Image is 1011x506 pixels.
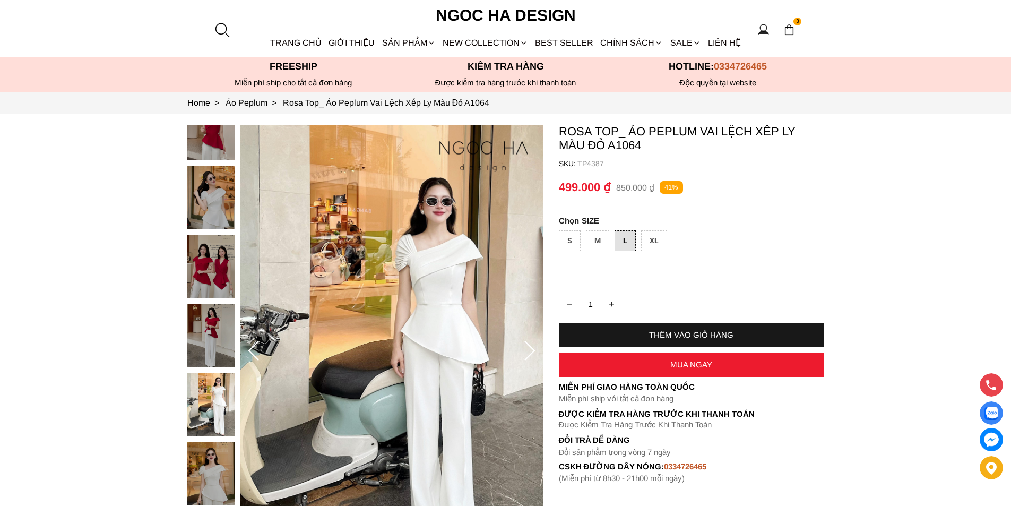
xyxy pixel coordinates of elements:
[226,98,283,107] a: Link to Áo Peplum
[612,61,824,72] p: Hotline:
[187,235,235,298] img: Rosa Top_ Áo Peplum Vai Lệch Xếp Ly Màu Đỏ A1064_mini_2
[532,29,597,57] a: BEST SELLER
[187,442,235,505] img: Rosa Top_ Áo Peplum Vai Lệch Xếp Ly Màu Đỏ A1064_mini_5
[210,98,223,107] span: >
[559,382,695,391] font: Miễn phí giao hàng toàn quốc
[664,462,706,471] font: 0334726465
[641,230,667,251] div: XL
[559,474,685,483] font: (Miễn phí từ 8h30 - 21h00 mỗi ngày)
[559,448,671,457] font: Đổi sản phẩm trong vòng 7 ngày
[980,401,1003,425] a: Display image
[559,230,581,251] div: S
[439,29,531,57] a: NEW COLLECTION
[586,230,609,251] div: M
[187,97,235,160] img: Rosa Top_ Áo Peplum Vai Lệch Xếp Ly Màu Đỏ A1064_mini_0
[559,360,824,369] div: MUA NGAY
[400,78,612,88] p: Được kiểm tra hàng trước khi thanh toán
[267,29,325,57] a: TRANG CHỦ
[468,61,544,72] font: Kiểm tra hàng
[426,3,585,28] a: Ngoc Ha Design
[559,409,824,419] p: Được Kiểm Tra Hàng Trước Khi Thanh Toán
[577,159,824,168] p: TP4387
[597,29,667,57] div: Chính sách
[612,78,824,88] h6: Độc quyền tại website
[187,78,400,88] div: Miễn phí ship cho tất cả đơn hàng
[559,330,824,339] div: THÊM VÀO GIỎ HÀNG
[660,181,683,194] p: 41%
[984,407,998,420] img: Display image
[667,29,704,57] a: SALE
[267,98,281,107] span: >
[559,294,623,315] input: Quantity input
[187,61,400,72] p: Freeship
[559,462,664,471] font: cskh đường dây nóng:
[187,373,235,436] img: Rosa Top_ Áo Peplum Vai Lệch Xếp Ly Màu Đỏ A1064_mini_4
[783,24,795,36] img: img-CART-ICON-ksit0nf1
[559,159,577,168] h6: SKU:
[325,29,378,57] a: GIỚI THIỆU
[793,18,802,26] span: 3
[187,166,235,229] img: Rosa Top_ Áo Peplum Vai Lệch Xếp Ly Màu Đỏ A1064_mini_1
[559,420,824,430] p: Được Kiểm Tra Hàng Trước Khi Thanh Toán
[283,98,490,107] a: Link to Rosa Top_ Áo Peplum Vai Lệch Xếp Ly Màu Đỏ A1064
[187,304,235,367] img: Rosa Top_ Áo Peplum Vai Lệch Xếp Ly Màu Đỏ A1064_mini_3
[980,428,1003,451] a: messenger
[704,29,744,57] a: LIÊN HỆ
[559,216,824,225] p: SIZE
[187,98,226,107] a: Link to Home
[559,435,824,444] h6: Đổi trả dễ dàng
[559,394,673,403] font: Miễn phí ship với tất cả đơn hàng
[615,230,636,251] div: L
[559,125,824,152] p: Rosa Top_ Áo Peplum Vai Lệch Xếp Ly Màu Đỏ A1064
[714,61,767,72] span: 0334726465
[559,181,611,194] p: 499.000 ₫
[616,183,654,193] p: 850.000 ₫
[378,29,439,57] div: SẢN PHẨM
